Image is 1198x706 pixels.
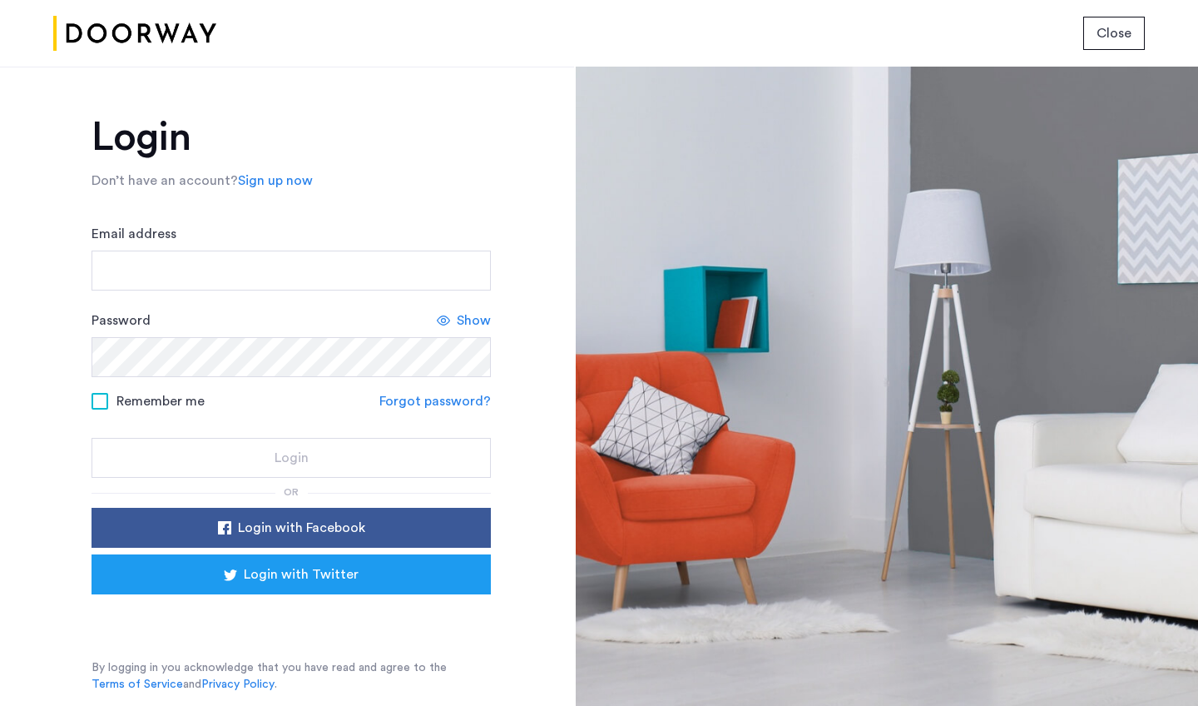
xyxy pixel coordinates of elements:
[92,117,491,157] h1: Login
[92,554,491,594] button: button
[238,171,313,191] a: Sign up now
[92,508,491,548] button: button
[92,224,176,244] label: Email address
[1083,17,1145,50] button: button
[92,438,491,478] button: button
[284,487,299,497] span: or
[238,518,365,538] span: Login with Facebook
[379,391,491,411] a: Forgot password?
[92,659,491,693] p: By logging in you acknowledge that you have read and agree to the and .
[116,391,205,411] span: Remember me
[125,599,458,636] div: Sign in with Google. Opens in new tab
[1097,23,1131,43] span: Close
[457,311,491,331] span: Show
[244,564,359,584] span: Login with Twitter
[53,2,216,65] img: logo
[92,311,151,331] label: Password
[92,174,238,187] span: Don’t have an account?
[275,448,309,468] span: Login
[92,676,183,693] a: Terms of Service
[201,676,275,693] a: Privacy Policy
